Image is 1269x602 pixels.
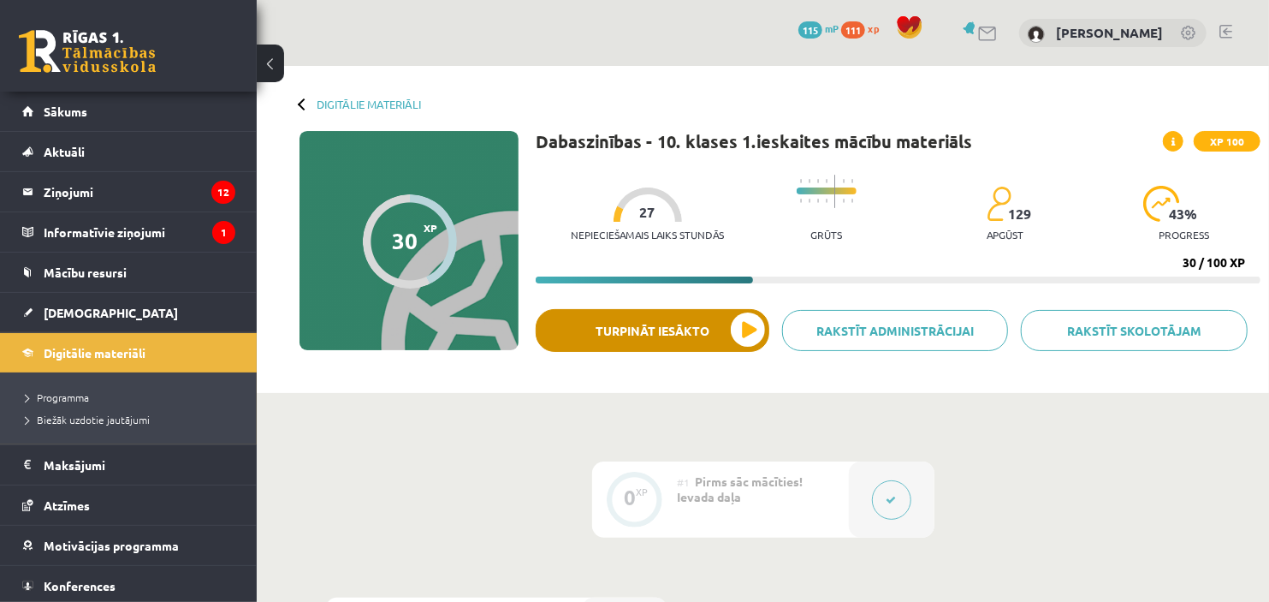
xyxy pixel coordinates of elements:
span: Konferences [44,578,116,593]
a: Motivācijas programma [22,526,235,565]
div: 0 [625,490,637,505]
img: icon-short-line-57e1e144782c952c97e751825c79c345078a6d821885a25fce030b3d8c18986b.svg [851,179,853,183]
p: Nepieciešamais laiks stundās [571,229,724,241]
i: 1 [212,221,235,244]
a: Rakstīt skolotājam [1021,310,1248,351]
span: Programma [26,390,89,404]
button: Turpināt iesākto [536,309,769,352]
span: Sākums [44,104,87,119]
img: icon-short-line-57e1e144782c952c97e751825c79c345078a6d821885a25fce030b3d8c18986b.svg [817,199,819,203]
a: [PERSON_NAME] [1056,24,1163,41]
div: XP [637,487,649,497]
p: progress [1159,229,1209,241]
a: Informatīvie ziņojumi1 [22,212,235,252]
a: Rakstīt administrācijai [782,310,1009,351]
img: icon-short-line-57e1e144782c952c97e751825c79c345078a6d821885a25fce030b3d8c18986b.svg [826,199,827,203]
a: 115 mP [798,21,839,35]
img: icon-short-line-57e1e144782c952c97e751825c79c345078a6d821885a25fce030b3d8c18986b.svg [809,199,810,203]
img: icon-long-line-d9ea69661e0d244f92f715978eff75569469978d946b2353a9bb055b3ed8787d.svg [834,175,836,208]
a: Mācību resursi [22,253,235,292]
span: Mācību resursi [44,265,127,280]
a: Digitālie materiāli [317,98,421,110]
span: 111 [841,21,865,39]
a: Programma [26,390,240,405]
img: Gita Leida Kučāne [1028,26,1045,43]
span: mP [825,21,839,35]
img: icon-progress-161ccf0a02000e728c5f80fcf4c31c7af3da0e1684b2b1d7c360e028c24a22f1.svg [1143,186,1180,222]
span: Biežāk uzdotie jautājumi [26,413,150,426]
a: Atzīmes [22,486,235,525]
legend: Informatīvie ziņojumi [44,212,235,252]
a: Rīgas 1. Tālmācības vidusskola [19,30,156,73]
div: 30 [393,228,418,253]
img: icon-short-line-57e1e144782c952c97e751825c79c345078a6d821885a25fce030b3d8c18986b.svg [817,179,819,183]
legend: Maksājumi [44,445,235,485]
span: 115 [798,21,822,39]
a: Digitālie materiāli [22,333,235,373]
span: Atzīmes [44,498,90,513]
legend: Ziņojumi [44,172,235,212]
img: icon-short-line-57e1e144782c952c97e751825c79c345078a6d821885a25fce030b3d8c18986b.svg [809,179,810,183]
a: Biežāk uzdotie jautājumi [26,412,240,427]
img: students-c634bb4e5e11cddfef0936a35e636f08e4e9abd3cc4e673bd6f9a4125e45ecb1.svg [987,186,1011,222]
a: 111 xp [841,21,887,35]
a: Ziņojumi12 [22,172,235,212]
span: Motivācijas programma [44,538,179,553]
span: #1 [678,475,691,489]
span: xp [868,21,879,35]
p: apgūst [987,229,1023,241]
span: XP [424,222,437,234]
a: Maksājumi [22,445,235,485]
span: 43 % [1170,206,1199,222]
img: icon-short-line-57e1e144782c952c97e751825c79c345078a6d821885a25fce030b3d8c18986b.svg [843,199,845,203]
span: Digitālie materiāli [44,345,145,361]
span: 129 [1008,206,1031,222]
a: Aktuāli [22,132,235,171]
a: [DEMOGRAPHIC_DATA] [22,293,235,332]
img: icon-short-line-57e1e144782c952c97e751825c79c345078a6d821885a25fce030b3d8c18986b.svg [800,199,802,203]
p: Grūts [810,229,842,241]
a: Sākums [22,92,235,131]
span: 27 [640,205,655,220]
span: [DEMOGRAPHIC_DATA] [44,305,178,320]
i: 12 [211,181,235,204]
img: icon-short-line-57e1e144782c952c97e751825c79c345078a6d821885a25fce030b3d8c18986b.svg [800,179,802,183]
img: icon-short-line-57e1e144782c952c97e751825c79c345078a6d821885a25fce030b3d8c18986b.svg [826,179,827,183]
span: XP 100 [1194,131,1260,152]
span: Pirms sāc mācīties! Ievada daļa [678,474,804,504]
img: icon-short-line-57e1e144782c952c97e751825c79c345078a6d821885a25fce030b3d8c18986b.svg [851,199,853,203]
img: icon-short-line-57e1e144782c952c97e751825c79c345078a6d821885a25fce030b3d8c18986b.svg [843,179,845,183]
h1: Dabaszinības - 10. klases 1.ieskaites mācību materiāls [536,131,972,152]
span: Aktuāli [44,144,85,159]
